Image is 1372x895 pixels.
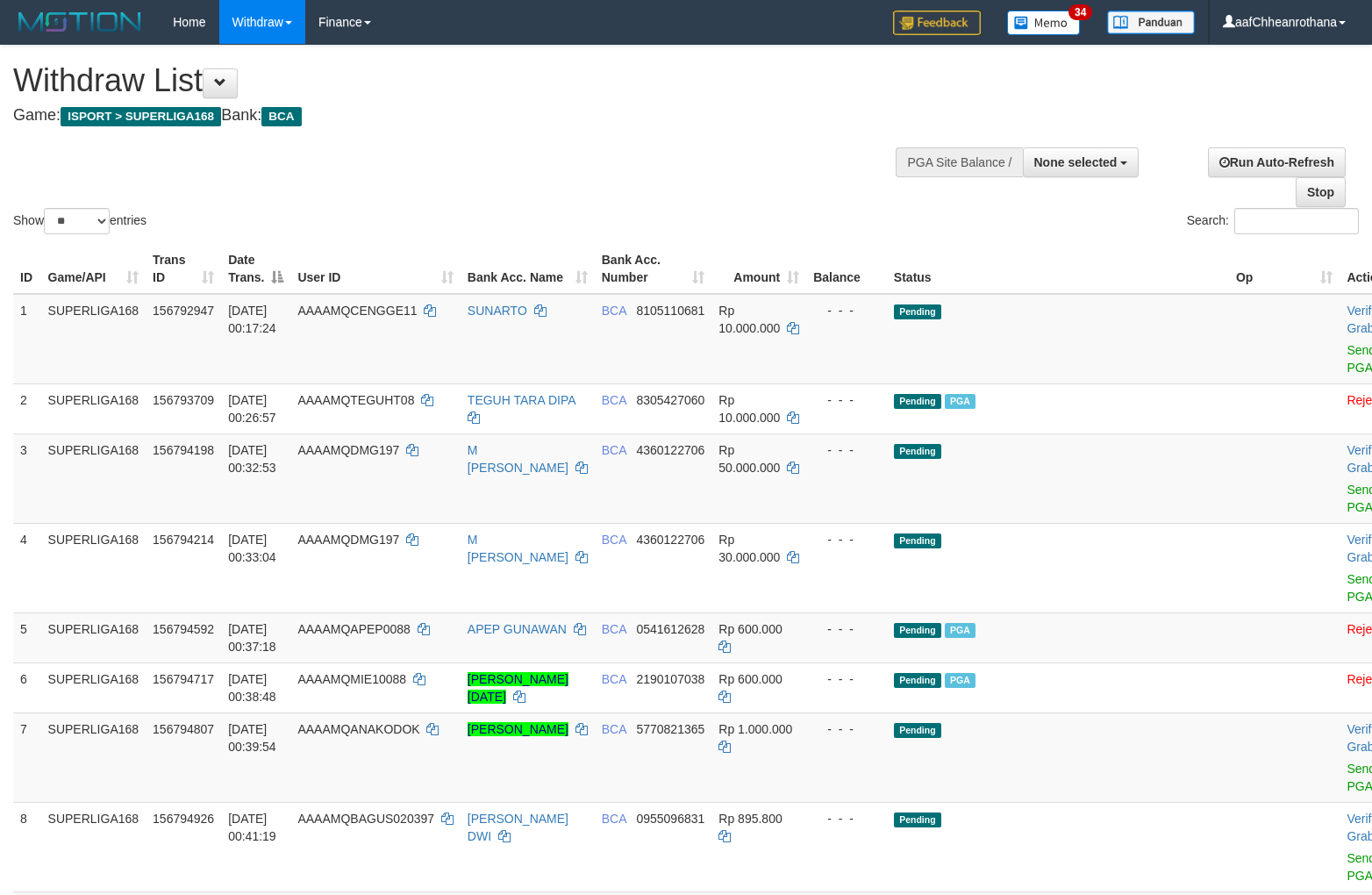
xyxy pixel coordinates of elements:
span: [DATE] 00:33:04 [228,533,276,564]
span: Copy 2190107038 to clipboard [636,672,704,686]
div: - - - [813,810,880,827]
td: SUPERLIGA168 [41,433,146,523]
span: ISPORT > SUPERLIGA168 [61,107,221,126]
span: Copy 8305427060 to clipboard [636,393,704,407]
div: PGA Site Balance / [896,147,1022,177]
span: AAAAMQDMG197 [297,533,399,547]
img: MOTION_logo.png [13,9,146,35]
td: SUPERLIGA168 [41,383,146,433]
div: - - - [813,531,880,548]
th: Trans ID: activate to sort column ascending [146,244,221,294]
a: [PERSON_NAME] [468,722,568,736]
span: [DATE] 00:38:48 [228,672,276,704]
th: Game/API: activate to sort column ascending [41,244,146,294]
span: BCA [261,107,301,126]
span: Marked by aafchoeunmanni [945,623,975,638]
span: Pending [894,623,941,638]
h4: Game: Bank: [13,107,897,125]
span: AAAAMQMIE10088 [297,672,406,686]
span: Pending [894,723,941,738]
th: Balance [806,244,887,294]
a: [PERSON_NAME] DWI [468,812,568,843]
td: 8 [13,802,41,891]
span: Pending [894,394,941,409]
a: TEGUH TARA DIPA [468,393,575,407]
span: Copy 5770821365 to clipboard [636,722,704,736]
span: 34 [1068,4,1092,20]
td: SUPERLIGA168 [41,523,146,612]
span: 156794807 [153,722,214,736]
span: BCA [602,304,626,318]
span: BCA [602,622,626,636]
span: AAAAMQTEGUHT08 [297,393,414,407]
img: panduan.png [1107,11,1195,34]
span: Rp 30.000.000 [718,533,780,564]
span: AAAAMQAPEP0088 [297,622,410,636]
td: SUPERLIGA168 [41,712,146,802]
span: Marked by aafchoeunmanni [945,394,975,409]
input: Search: [1234,208,1359,234]
span: 156793709 [153,393,214,407]
a: Stop [1296,177,1346,207]
span: Copy 4360122706 to clipboard [636,533,704,547]
span: Rp 50.000.000 [718,443,780,475]
th: ID [13,244,41,294]
span: Pending [894,533,941,548]
th: Status [887,244,1229,294]
th: User ID: activate to sort column ascending [290,244,460,294]
span: BCA [602,443,626,457]
td: 2 [13,383,41,433]
div: - - - [813,441,880,459]
td: 1 [13,294,41,384]
a: M [PERSON_NAME] [468,443,568,475]
span: 156794592 [153,622,214,636]
th: Amount: activate to sort column ascending [711,244,806,294]
a: M [PERSON_NAME] [468,533,568,564]
th: Date Trans.: activate to sort column descending [221,244,290,294]
span: Pending [894,673,941,688]
span: Rp 895.800 [718,812,782,826]
td: SUPERLIGA168 [41,294,146,384]
td: 7 [13,712,41,802]
div: - - - [813,302,880,319]
span: None selected [1034,155,1118,169]
span: Rp 600.000 [718,672,782,686]
td: SUPERLIGA168 [41,662,146,712]
td: 6 [13,662,41,712]
span: Rp 600.000 [718,622,782,636]
span: AAAAMQDMG197 [297,443,399,457]
span: Pending [894,444,941,459]
td: 3 [13,433,41,523]
th: Op: activate to sort column ascending [1229,244,1340,294]
span: Rp 10.000.000 [718,393,780,425]
select: Showentries [44,208,110,234]
a: APEP GUNAWAN [468,622,567,636]
a: [PERSON_NAME][DATE] [468,672,568,704]
td: 5 [13,612,41,662]
span: Copy 0541612628 to clipboard [636,622,704,636]
span: [DATE] 00:41:19 [228,812,276,843]
div: - - - [813,620,880,638]
span: BCA [602,722,626,736]
span: Copy 0955096831 to clipboard [636,812,704,826]
span: BCA [602,393,626,407]
td: 4 [13,523,41,612]
label: Search: [1187,208,1359,234]
span: 156794214 [153,533,214,547]
span: 156794717 [153,672,214,686]
a: SUNARTO [468,304,527,318]
span: AAAAMQCENGGE11 [297,304,417,318]
span: Pending [894,813,941,827]
a: Run Auto-Refresh [1208,147,1346,177]
td: SUPERLIGA168 [41,802,146,891]
th: Bank Acc. Name: activate to sort column ascending [461,244,595,294]
div: - - - [813,670,880,688]
span: 156794198 [153,443,214,457]
span: [DATE] 00:17:24 [228,304,276,335]
span: 156792947 [153,304,214,318]
button: None selected [1023,147,1140,177]
span: AAAAMQBAGUS020397 [297,812,434,826]
span: BCA [602,812,626,826]
label: Show entries [13,208,146,234]
div: - - - [813,391,880,409]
